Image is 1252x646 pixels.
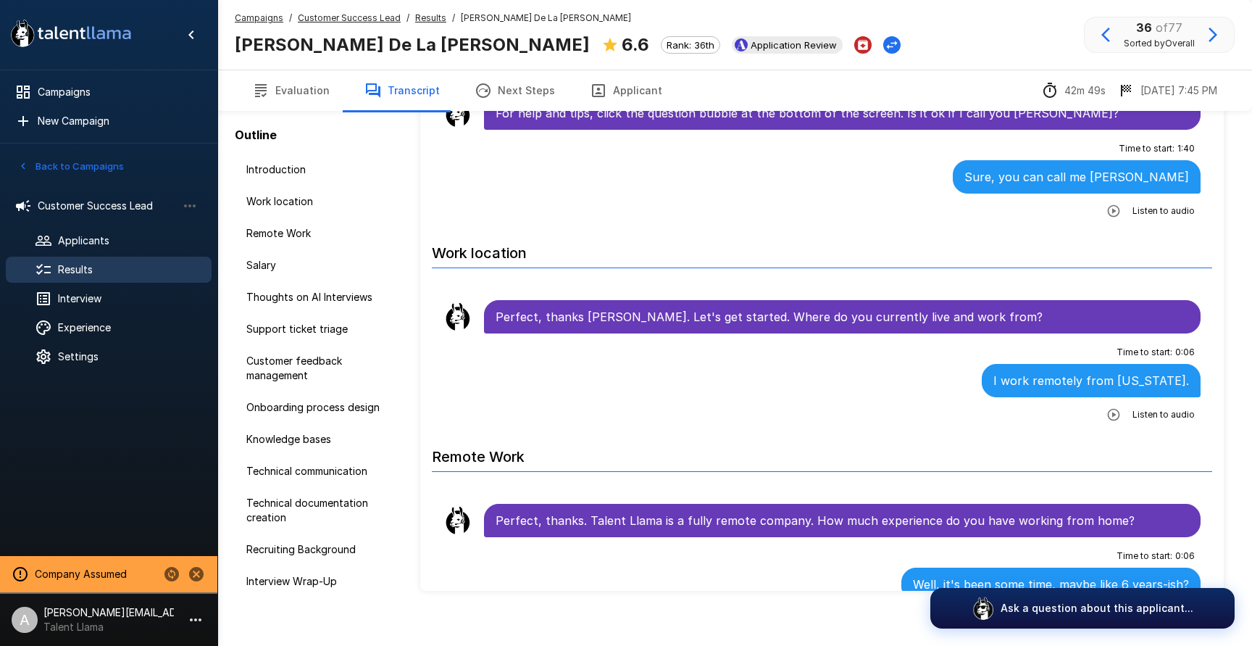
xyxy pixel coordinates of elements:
[347,70,457,111] button: Transcript
[246,496,391,525] span: Technical documentation creation
[298,12,401,23] u: Customer Success Lead
[246,258,391,273] span: Salary
[572,70,680,111] button: Applicant
[246,226,391,241] span: Remote Work
[246,194,391,209] span: Work location
[246,574,391,589] span: Interview Wrap-Up
[745,39,843,51] span: Application Review
[406,11,409,25] span: /
[1119,141,1174,156] span: Time to start :
[235,458,403,484] div: Technical communication
[622,34,649,55] b: 6.6
[1001,601,1193,616] p: Ask a question about this applicant...
[457,70,572,111] button: Next Steps
[235,316,403,342] div: Support ticket triage
[1175,549,1195,563] span: 0 : 06
[235,220,403,247] div: Remote Work
[1064,83,1106,98] p: 42m 49s
[452,11,455,25] span: /
[432,230,1212,268] h6: Work location
[1117,549,1172,563] span: Time to start :
[1041,82,1106,99] div: The time between starting and completing the interview
[732,36,843,54] div: View profile in Ashby
[235,12,283,23] u: Campaigns
[235,252,403,278] div: Salary
[235,128,277,142] b: Outline
[662,39,719,51] span: Rank: 36th
[1117,345,1172,360] span: Time to start :
[235,34,590,55] b: [PERSON_NAME] De La [PERSON_NAME]
[930,588,1235,629] button: Ask a question about this applicant...
[964,168,1189,186] p: Sure, you can call me [PERSON_NAME]
[1132,204,1195,218] span: Listen to audio
[235,490,403,531] div: Technical documentation creation
[1156,20,1182,35] span: of 77
[443,302,472,331] img: llama_clean.png
[235,284,403,310] div: Thoughts on AI Interviews
[235,348,403,389] div: Customer feedback management
[246,542,391,557] span: Recruiting Background
[1117,82,1217,99] div: The date and time when the interview was completed
[496,104,1189,122] p: For help and tips, click the question bubble at the bottom of the screen. Is it ok if I call you ...
[883,36,901,54] button: Change Stage
[496,512,1189,529] p: Perfect, thanks. Talent Llama is a fully remote company. How much experience do you have working ...
[415,12,446,23] u: Results
[246,400,391,415] span: Onboarding process design
[735,38,748,51] img: ashbyhq_logo.jpeg
[235,394,403,421] div: Onboarding process design
[1132,407,1195,422] span: Listen to audio
[972,597,995,620] img: logo_glasses@2x.png
[235,537,403,563] div: Recruiting Background
[461,11,631,25] span: [PERSON_NAME] De La [PERSON_NAME]
[246,162,391,177] span: Introduction
[235,189,403,215] div: Work location
[246,354,391,383] span: Customer feedback management
[913,576,1189,593] p: Well, it's been some time, maybe like 6 years-ish?
[993,372,1189,389] p: I work remotely from [US_STATE].
[432,434,1212,472] h6: Remote Work
[246,290,391,305] span: Thoughts on AI Interviews
[235,426,403,452] div: Knowledge bases
[235,568,403,595] div: Interview Wrap-Up
[246,322,391,336] span: Support ticket triage
[246,432,391,447] span: Knowledge bases
[246,464,391,479] span: Technical communication
[1175,345,1195,360] span: 0 : 06
[443,99,472,128] img: llama_clean.png
[1136,20,1152,35] b: 36
[443,506,472,535] img: llama_clean.png
[235,70,347,111] button: Evaluation
[289,11,292,25] span: /
[1124,36,1195,51] span: Sorted by Overall
[1177,141,1195,156] span: 1 : 40
[235,157,403,183] div: Introduction
[1140,83,1217,98] p: [DATE] 7:45 PM
[496,308,1189,326] p: Perfect, thanks [PERSON_NAME]. Let's get started. Where do you currently live and work from?
[854,36,872,54] button: Archive Applicant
